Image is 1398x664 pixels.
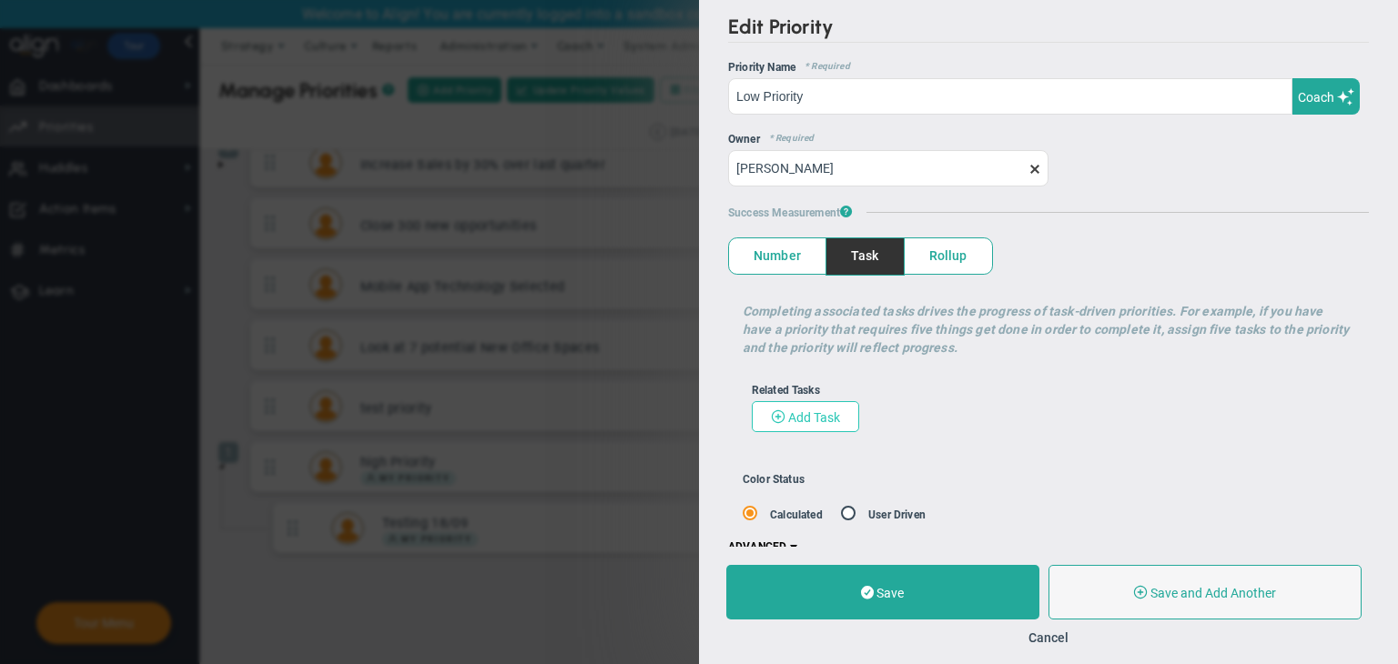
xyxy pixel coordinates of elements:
[795,61,850,74] span: * Required
[743,302,1355,357] p: Completing associated tasks drives the progress of task-driven priorities. For example, if you ha...
[905,238,992,274] span: Rollup
[752,384,1346,397] div: Related Tasks
[726,565,1039,619] button: Save
[728,15,1369,43] h2: Edit Priority
[760,133,815,146] span: * Required
[728,61,1369,74] div: Priority Name
[868,508,926,521] label: User Driven
[752,401,859,432] button: Add Task
[1292,78,1360,115] button: Coach
[1028,630,1069,645] button: Cancel
[826,238,904,274] span: Task
[728,540,801,555] span: ADVANCED
[876,586,904,600] span: Save
[770,508,823,521] label: Calculated
[743,473,1119,486] div: Color Status
[788,410,840,425] span: Add Task
[728,205,852,219] span: Success Measurement
[1298,90,1334,105] span: Coach
[1150,586,1276,600] span: Save and Add Another
[728,150,1048,186] input: Search or Invite Team Members
[729,238,826,274] span: Number
[1048,159,1063,176] span: clear
[728,133,1369,146] div: Owner
[1048,565,1362,619] button: Save and Add Another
